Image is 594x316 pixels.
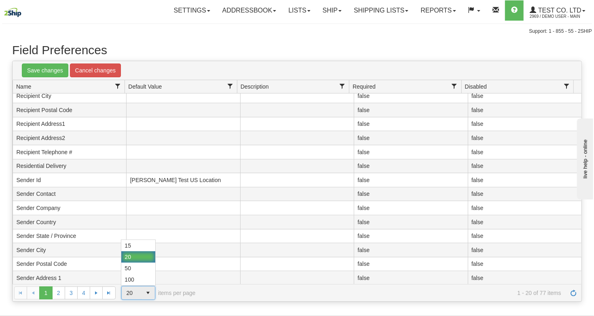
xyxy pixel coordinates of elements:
td: false [354,145,467,159]
td: Sender Id [13,173,126,187]
span: Page sizes drop down [121,286,155,300]
a: Refresh [567,286,580,299]
span: Disabled [465,83,487,91]
td: false [354,173,467,187]
span: 20 [127,289,137,297]
a: 4 [77,286,90,299]
span: 1 - 20 of 77 items [207,290,561,296]
td: false [468,131,581,145]
td: false [468,103,581,117]
a: Default Value filter column settings [223,79,237,93]
a: Name filter column settings [111,79,125,93]
span: Page 1 [39,286,52,299]
td: Sender State / Province [13,229,126,244]
a: Addressbook [216,0,283,21]
a: Required filter column settings [448,79,461,93]
a: 2 [52,286,65,299]
td: false [354,89,467,104]
td: false [354,103,467,117]
td: Sender City [13,243,126,257]
td: false [468,89,581,104]
span: Default Value [128,83,162,91]
td: false [468,201,581,215]
td: false [354,201,467,215]
div: Page sizes drop down [121,240,156,286]
a: Description filter column settings [335,79,349,93]
td: false [354,271,467,285]
td: Recipient City [13,89,126,104]
td: false [468,145,581,159]
span: 50 [125,264,131,272]
span: 2969 / Demo User - MAIN [530,13,590,21]
a: Lists [282,0,316,21]
a: Go to the last page [102,286,115,299]
td: Recipient Postal Code [13,103,126,117]
img: logo2969.jpg [2,2,23,23]
a: Cancel changes [70,64,121,77]
a: Save changes [22,64,68,77]
a: 3 [65,286,78,299]
td: false [354,243,467,257]
td: false [468,243,581,257]
iframe: chat widget [575,117,593,199]
td: false [468,257,581,271]
td: Sender Address 1 [13,271,126,285]
td: Residential Delivery [13,159,126,174]
td: false [468,271,581,285]
div: Support: 1 - 855 - 55 - 2SHIP [2,28,592,35]
td: false [468,159,581,174]
td: Recipient Address2 [13,131,126,145]
td: false [354,131,467,145]
td: Recipient Address1 [13,117,126,131]
span: Required [353,83,376,91]
td: false [354,257,467,271]
td: false [354,159,467,174]
span: Description [241,83,269,91]
td: Sender Country [13,215,126,229]
span: Name [16,83,31,91]
td: [PERSON_NAME] Test US Location [126,173,240,187]
td: false [354,117,467,131]
td: false [468,173,581,187]
td: Sender Contact [13,187,126,201]
td: Recipient Telephone # [13,145,126,159]
a: Reports [414,0,462,21]
span: items per page [121,286,196,300]
td: false [354,187,467,201]
td: false [468,187,581,201]
a: Shipping lists [348,0,414,21]
td: Sender Postal Code [13,257,126,271]
ul: Page sizes drop down [121,240,155,285]
a: Test Co. Ltd 2969 / Demo User - MAIN [524,0,592,21]
td: Sender Company [13,201,126,215]
span: 15 [125,242,131,250]
span: Test Co. Ltd [536,7,581,14]
span: select [142,286,155,299]
a: Go to the next page [90,286,103,299]
td: false [468,117,581,131]
span: 100 [125,276,134,284]
td: false [354,215,467,229]
a: Settings [168,0,216,21]
td: false [468,229,581,244]
a: Ship [317,0,348,21]
td: false [354,229,467,244]
div: grid toolbar [13,61,581,80]
h1: Field Preferences [12,43,582,57]
a: Disabled filter column settings [560,79,573,93]
span: 20 [125,253,131,261]
td: false [468,215,581,229]
div: live help - online [6,7,75,13]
